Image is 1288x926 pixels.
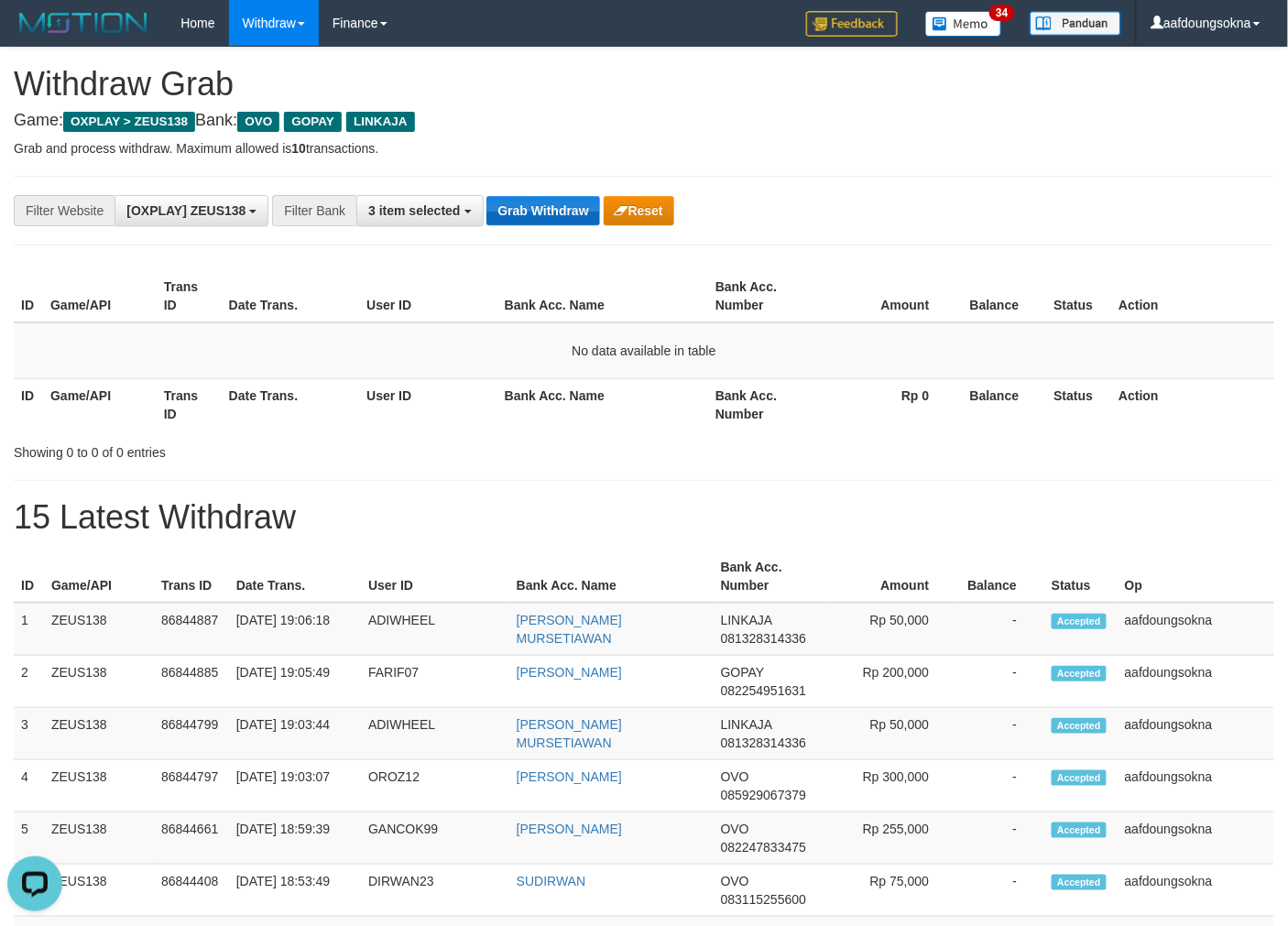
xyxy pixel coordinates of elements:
a: SUDIRWAN [517,874,585,888]
span: GOPAY [284,112,342,132]
td: 2 [14,656,44,708]
th: User ID [359,270,497,322]
span: 3 item selected [368,203,460,218]
button: Reset [604,196,674,225]
button: 3 item selected [356,195,483,226]
th: Rp 0 [822,378,957,430]
img: MOTION_logo.png [14,9,153,37]
a: [PERSON_NAME] MURSETIAWAN [517,613,622,646]
td: 86844799 [154,708,229,760]
td: aafdoungsokna [1118,656,1274,708]
th: ID [14,550,44,603]
td: - [956,708,1044,760]
span: GOPAY [721,665,764,680]
img: Button%20Memo.svg [925,11,1002,37]
span: Copy 081328314336 to clipboard [721,735,806,750]
div: Filter Bank [272,195,356,226]
span: OVO [237,112,279,132]
td: OROZ12 [361,760,509,812]
td: ZEUS138 [44,865,154,917]
td: [DATE] 19:03:07 [229,760,361,812]
button: Grab Withdraw [486,196,599,225]
td: - [956,656,1044,708]
td: 86844661 [154,812,229,865]
td: FARIF07 [361,656,509,708]
span: Copy 081328314336 to clipboard [721,631,806,646]
div: Filter Website [14,195,115,226]
td: ADIWHEEL [361,603,509,656]
td: 86844885 [154,656,229,708]
th: Game/API [43,378,157,430]
th: Action [1111,378,1274,430]
span: OVO [721,769,749,784]
h1: Withdraw Grab [14,66,1274,103]
a: [PERSON_NAME] [517,769,622,784]
td: 1 [14,603,44,656]
span: Accepted [1052,875,1107,890]
td: aafdoungsokna [1118,708,1274,760]
th: Balance [957,270,1047,322]
th: Trans ID [157,270,222,322]
td: GANCOK99 [361,812,509,865]
td: Rp 255,000 [825,812,956,865]
p: Grab and process withdraw. Maximum allowed is transactions. [14,139,1274,158]
td: ZEUS138 [44,656,154,708]
strong: 10 [291,141,306,156]
td: [DATE] 19:05:49 [229,656,361,708]
td: aafdoungsokna [1118,603,1274,656]
span: Copy 083115255600 to clipboard [721,892,806,907]
a: [PERSON_NAME] MURSETIAWAN [517,717,622,750]
td: - [956,812,1044,865]
th: Status [1047,378,1112,430]
th: Balance [957,378,1047,430]
td: [DATE] 19:06:18 [229,603,361,656]
span: Accepted [1052,770,1107,786]
div: Showing 0 to 0 of 0 entries [14,436,523,462]
td: ZEUS138 [44,812,154,865]
th: Trans ID [154,550,229,603]
th: Balance [956,550,1044,603]
span: LINKAJA [721,613,772,627]
td: 86844887 [154,603,229,656]
th: Date Trans. [222,270,360,322]
th: Amount [825,550,956,603]
h4: Game: Bank: [14,112,1274,130]
td: ZEUS138 [44,760,154,812]
span: Copy 082247833475 to clipboard [721,840,806,855]
span: Copy 085929067379 to clipboard [721,788,806,802]
img: panduan.png [1030,11,1121,36]
td: aafdoungsokna [1118,760,1274,812]
th: Bank Acc. Number [708,270,822,322]
td: - [956,760,1044,812]
button: Open LiveChat chat widget [7,7,62,62]
a: [PERSON_NAME] [517,822,622,836]
span: OXPLAY > ZEUS138 [63,112,195,132]
img: Feedback.jpg [806,11,898,37]
th: Bank Acc. Number [708,378,822,430]
th: ID [14,270,43,322]
a: [PERSON_NAME] [517,665,622,680]
th: Bank Acc. Name [497,378,708,430]
span: 34 [989,5,1014,21]
th: Game/API [43,270,157,322]
span: LINKAJA [346,112,415,132]
span: Accepted [1052,666,1107,681]
th: Trans ID [157,378,222,430]
span: Accepted [1052,823,1107,838]
th: User ID [361,550,509,603]
th: Bank Acc. Name [497,270,708,322]
td: ZEUS138 [44,708,154,760]
td: aafdoungsokna [1118,812,1274,865]
td: Rp 200,000 [825,656,956,708]
td: 3 [14,708,44,760]
span: Accepted [1052,614,1107,629]
th: Game/API [44,550,154,603]
span: Copy 082254951631 to clipboard [721,683,806,698]
td: DIRWAN23 [361,865,509,917]
td: 86844408 [154,865,229,917]
td: ADIWHEEL [361,708,509,760]
td: aafdoungsokna [1118,865,1274,917]
span: Accepted [1052,718,1107,734]
td: - [956,603,1044,656]
th: Status [1047,270,1112,322]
